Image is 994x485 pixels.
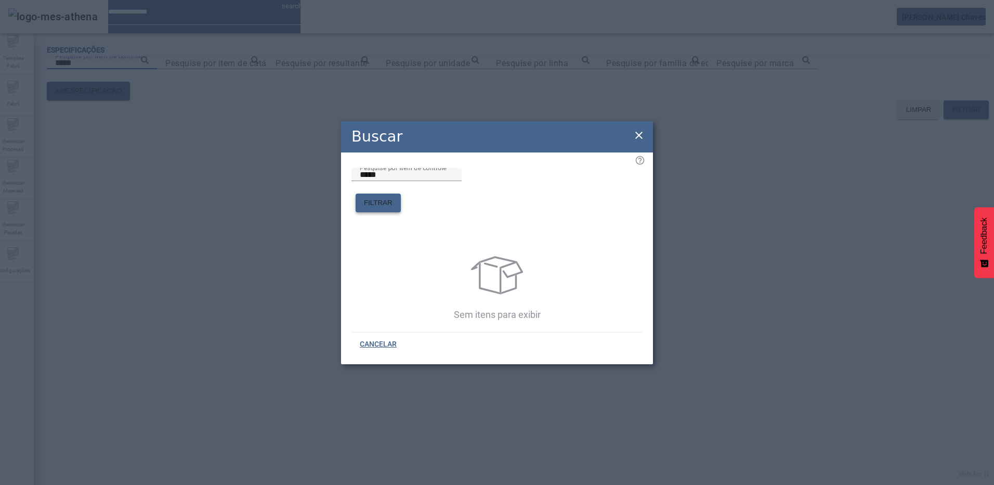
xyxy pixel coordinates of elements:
[356,194,401,212] button: FILTRAR
[360,164,447,171] mat-label: Pesquise por item de controle
[360,339,397,350] span: CANCELAR
[351,125,402,148] h2: Buscar
[364,198,393,208] span: FILTRAR
[979,218,989,254] span: Feedback
[974,207,994,278] button: Feedback - Mostrar pesquisa
[354,308,640,322] p: Sem itens para exibir
[351,335,405,354] button: CANCELAR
